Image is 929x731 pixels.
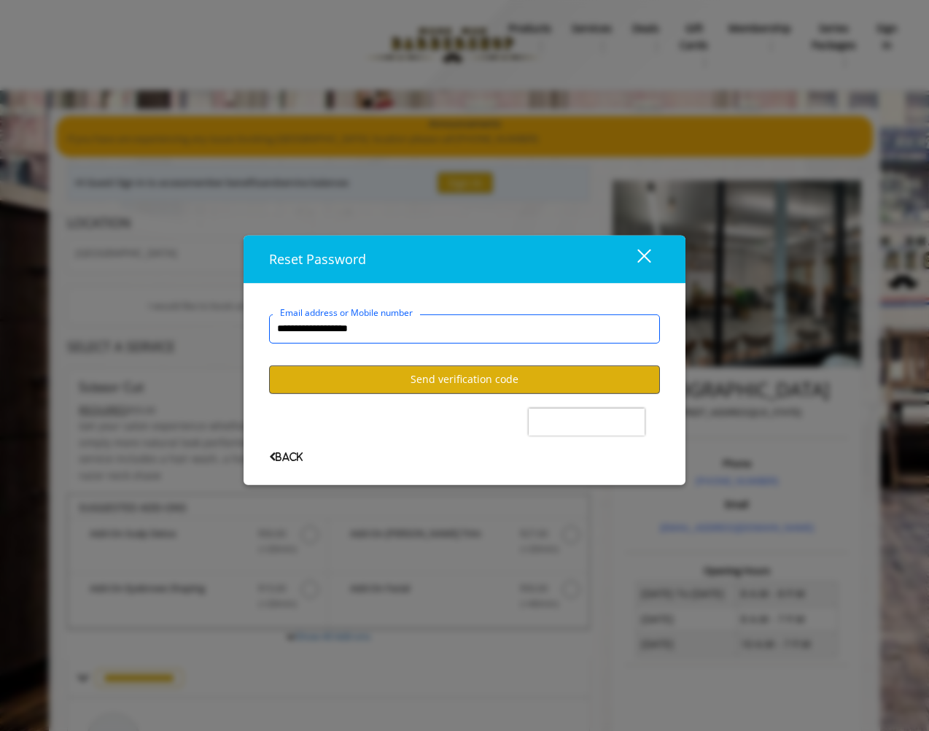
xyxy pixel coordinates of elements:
[621,248,650,270] div: close dialog
[269,365,660,394] button: Send verification code
[269,314,660,344] input: Email address or Mobile number
[610,244,660,274] button: close dialog
[269,452,303,462] span: Back
[273,306,420,320] label: Email address or Mobile number
[269,250,366,268] span: Reset Password
[529,409,645,436] iframe: reCAPTCHA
